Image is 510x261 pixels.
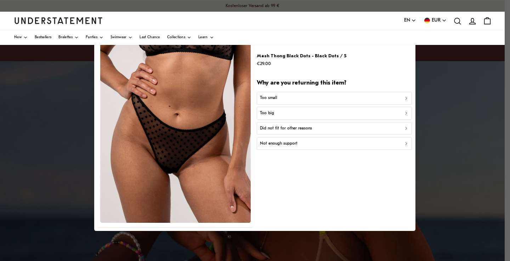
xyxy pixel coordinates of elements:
[167,30,191,45] a: Collections
[432,17,441,24] span: EUR
[257,79,412,87] h2: Why are you returning this item?
[110,30,132,45] a: Swimwear
[423,17,447,24] button: EUR
[110,36,126,39] span: Swimwear
[257,60,347,68] p: €29.00
[260,110,274,117] p: Too big
[260,125,312,132] p: Did not fit for other reasons
[14,17,103,24] a: Understatement Homepage
[404,17,416,24] button: EN
[257,137,412,150] button: Not enough support
[260,140,297,147] p: Not enough support
[58,36,73,39] span: Bralettes
[140,30,160,45] a: Last Chance
[58,30,79,45] a: Bralettes
[14,30,28,45] a: New
[257,52,347,60] p: Mesh Thong Black Dots - Black Dots / S
[198,36,208,39] span: Learn
[14,36,22,39] span: New
[404,17,410,24] span: EN
[86,36,97,39] span: Panties
[257,92,412,105] button: Too small
[260,95,277,102] p: Too small
[35,30,51,45] a: Bestsellers
[257,107,412,120] button: Too big
[35,36,51,39] span: Bestsellers
[257,122,412,135] button: Did not fit for other reasons
[86,30,103,45] a: Panties
[198,30,214,45] a: Learn
[140,36,160,39] span: Last Chance
[167,36,185,39] span: Collections
[100,36,251,223] img: DOTS-STR-004_zalando_3-crop.jpg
